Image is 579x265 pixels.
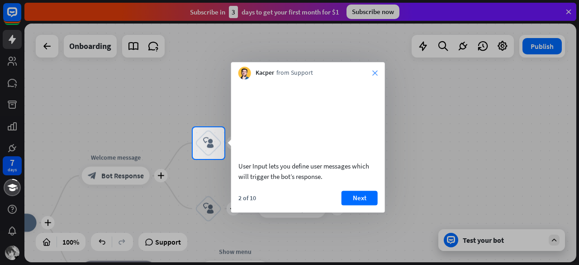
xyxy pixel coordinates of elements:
[238,194,256,202] div: 2 of 10
[203,138,214,149] i: block_user_input
[7,4,34,31] button: Open LiveChat chat widget
[256,69,274,78] span: Kacper
[342,191,378,205] button: Next
[372,70,378,76] i: close
[276,69,313,78] span: from Support
[238,161,378,182] div: User Input lets you define user messages which will trigger the bot’s response.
